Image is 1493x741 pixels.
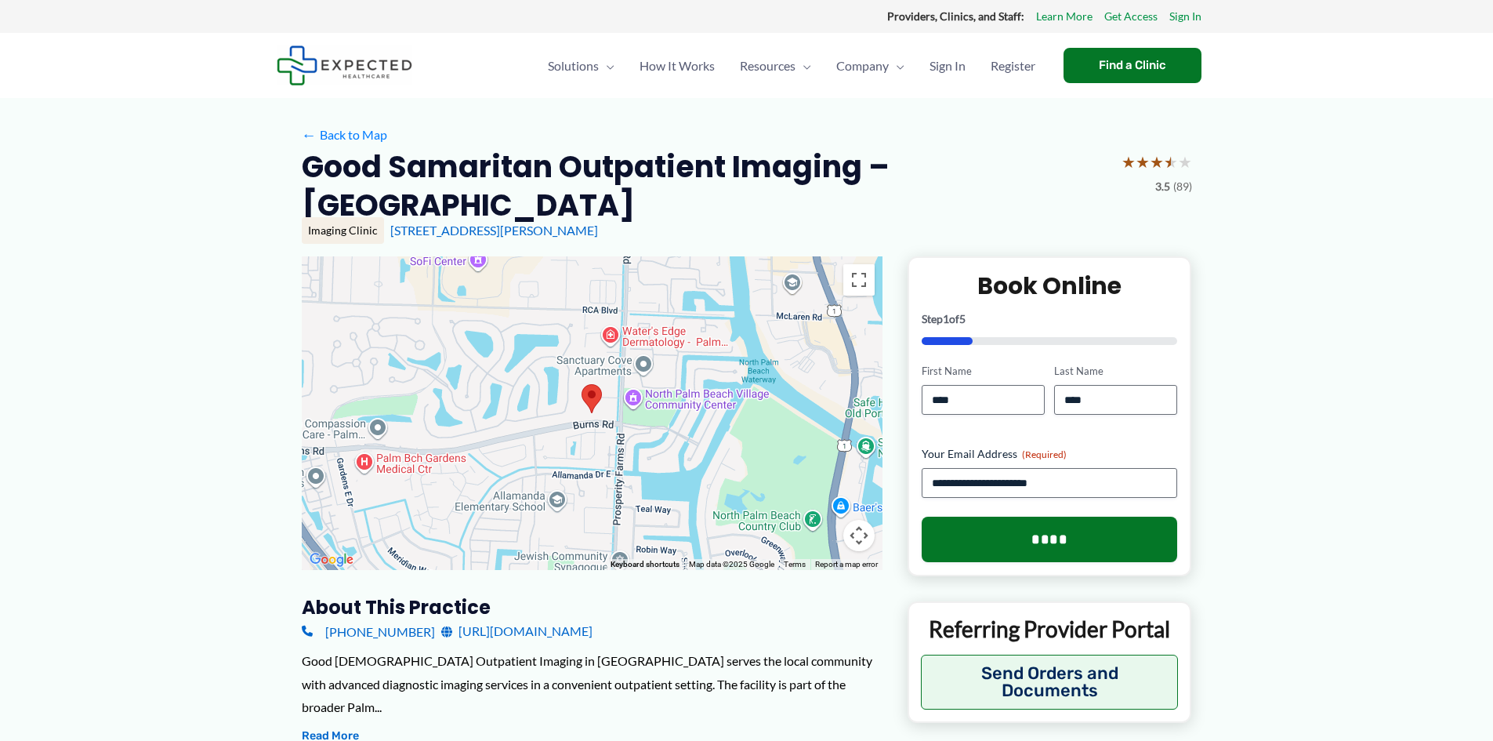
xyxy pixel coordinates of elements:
span: ★ [1178,147,1192,176]
a: How It Works [627,38,727,93]
a: ResourcesMenu Toggle [727,38,824,93]
span: Company [836,38,889,93]
img: Google [306,550,357,570]
a: CompanyMenu Toggle [824,38,917,93]
a: Sign In [1169,6,1201,27]
div: Imaging Clinic [302,217,384,244]
span: ★ [1164,147,1178,176]
button: Keyboard shortcuts [611,559,679,570]
span: ★ [1136,147,1150,176]
button: Send Orders and Documents [921,655,1179,710]
img: Expected Healthcare Logo - side, dark font, small [277,45,412,85]
span: (Required) [1022,449,1067,460]
a: SolutionsMenu Toggle [535,38,627,93]
a: Sign In [917,38,978,93]
button: Map camera controls [843,520,875,551]
strong: Providers, Clinics, and Staff: [887,9,1024,23]
a: Learn More [1036,6,1093,27]
a: Get Access [1104,6,1158,27]
span: Map data ©2025 Google [689,560,774,568]
span: 5 [959,312,966,325]
span: Register [991,38,1035,93]
a: [STREET_ADDRESS][PERSON_NAME] [390,223,598,238]
a: Report a map error [815,560,878,568]
span: Menu Toggle [889,38,904,93]
h3: About this practice [302,595,882,619]
span: How It Works [640,38,715,93]
label: Last Name [1054,364,1177,379]
p: Referring Provider Portal [921,615,1179,643]
a: [URL][DOMAIN_NAME] [441,619,592,643]
button: Toggle fullscreen view [843,264,875,296]
h2: Book Online [922,271,1178,301]
span: 3.5 [1155,176,1170,197]
span: Resources [740,38,795,93]
label: First Name [922,364,1045,379]
h2: Good Samaritan Outpatient Imaging – [GEOGRAPHIC_DATA] [302,147,1109,225]
nav: Primary Site Navigation [535,38,1048,93]
a: Find a Clinic [1064,48,1201,83]
span: Solutions [548,38,599,93]
span: 1 [943,312,949,325]
span: ★ [1150,147,1164,176]
span: ★ [1122,147,1136,176]
label: Your Email Address [922,446,1178,462]
a: [PHONE_NUMBER] [302,619,435,643]
span: Menu Toggle [795,38,811,93]
span: (89) [1173,176,1192,197]
span: ← [302,127,317,142]
span: Sign In [930,38,966,93]
a: Open this area in Google Maps (opens a new window) [306,550,357,570]
p: Step of [922,314,1178,325]
a: Register [978,38,1048,93]
span: Menu Toggle [599,38,614,93]
div: Good [DEMOGRAPHIC_DATA] Outpatient Imaging in [GEOGRAPHIC_DATA] serves the local community with a... [302,649,882,719]
a: Terms (opens in new tab) [784,560,806,568]
a: ←Back to Map [302,123,387,147]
